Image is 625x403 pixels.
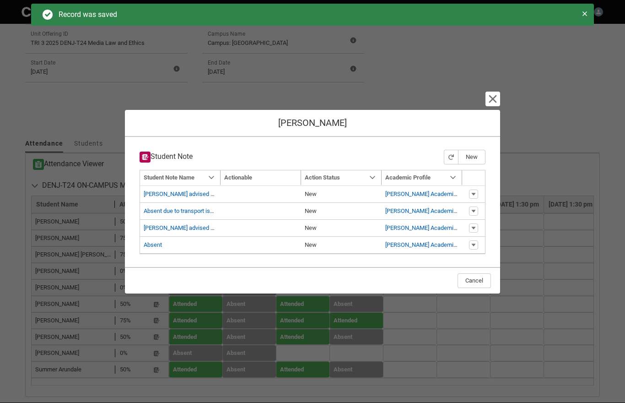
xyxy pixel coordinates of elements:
a: [PERSON_NAME] Academic Profile [385,241,474,248]
lightning-base-formatted-text: New [305,224,317,231]
lightning-base-formatted-text: New [305,207,317,214]
a: [PERSON_NAME] Academic Profile [385,191,474,197]
a: Absent [144,241,162,248]
button: New [458,150,485,164]
h3: Student Note [140,152,193,163]
a: [PERSON_NAME] advised of illness for both days in week 2 [144,224,296,231]
a: [PERSON_NAME] Academic Profile [385,207,474,214]
span: Record was saved [59,10,117,19]
button: Cancel and close [487,93,499,105]
a: [PERSON_NAME] Academic Profile [385,224,474,231]
a: Absent due to transport issues [144,207,223,214]
lightning-base-formatted-text: New [305,191,317,197]
lightning-base-formatted-text: New [305,241,317,248]
h1: [PERSON_NAME] [132,117,493,129]
button: Cancel [458,273,491,288]
button: Refresh [444,150,458,164]
a: [PERSON_NAME] advised of illness for both days in week 2 [144,191,296,197]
